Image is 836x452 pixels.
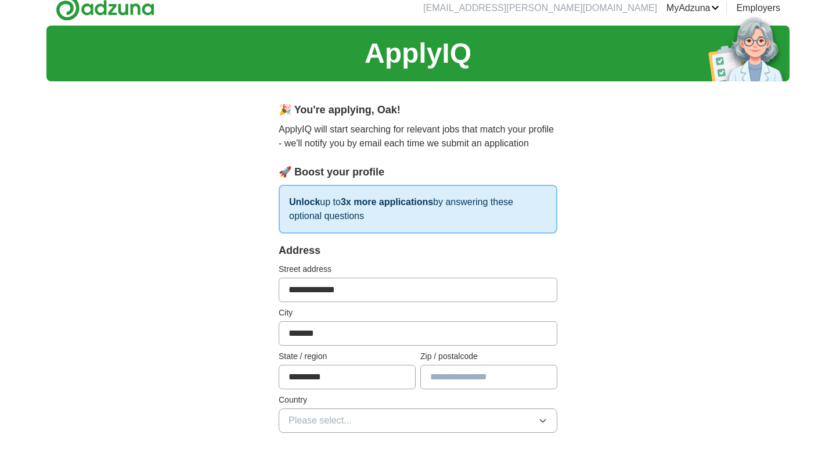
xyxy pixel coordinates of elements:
label: Zip / postalcode [420,350,557,363]
label: Street address [279,263,557,275]
button: Please select... [279,408,557,433]
h1: ApplyIQ [365,33,471,74]
li: [EMAIL_ADDRESS][PERSON_NAME][DOMAIN_NAME] [423,1,657,15]
label: Country [279,394,557,406]
label: State / region [279,350,416,363]
a: MyAdzuna [666,1,720,15]
span: Please select... [289,414,352,428]
p: ApplyIQ will start searching for relevant jobs that match your profile - we'll notify you by emai... [279,123,557,150]
div: Address [279,243,557,259]
div: 🚀 Boost your profile [279,164,557,180]
strong: Unlock [289,197,320,207]
strong: 3x more applications [341,197,433,207]
a: Employers [736,1,780,15]
p: up to by answering these optional questions [279,185,557,234]
label: City [279,307,557,319]
div: 🎉 You're applying , Oak ! [279,102,557,118]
